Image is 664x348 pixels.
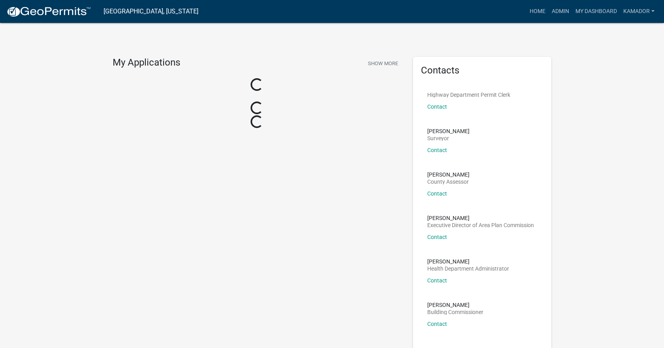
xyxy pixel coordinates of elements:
[427,92,510,98] p: Highway Department Permit Clerk
[427,266,509,271] p: Health Department Administrator
[549,4,572,19] a: Admin
[427,135,470,141] p: Surveyor
[620,4,658,19] a: Kamador
[427,259,509,264] p: [PERSON_NAME]
[421,65,543,76] h5: Contacts
[104,5,198,18] a: [GEOGRAPHIC_DATA], [US_STATE]
[427,172,470,177] p: [PERSON_NAME]
[427,215,534,221] p: [PERSON_NAME]
[572,4,620,19] a: My Dashboard
[427,222,534,228] p: Executive Director of Area Plan Commission
[427,103,447,110] a: Contact
[427,277,447,284] a: Contact
[427,302,483,308] p: [PERSON_NAME]
[427,321,447,327] a: Contact
[365,57,401,70] button: Show More
[427,234,447,240] a: Contact
[526,4,549,19] a: Home
[427,179,470,184] p: County Assessor
[427,190,447,197] a: Contact
[427,147,447,153] a: Contact
[427,128,470,134] p: [PERSON_NAME]
[113,57,180,69] h4: My Applications
[427,309,483,315] p: Building Commissioner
